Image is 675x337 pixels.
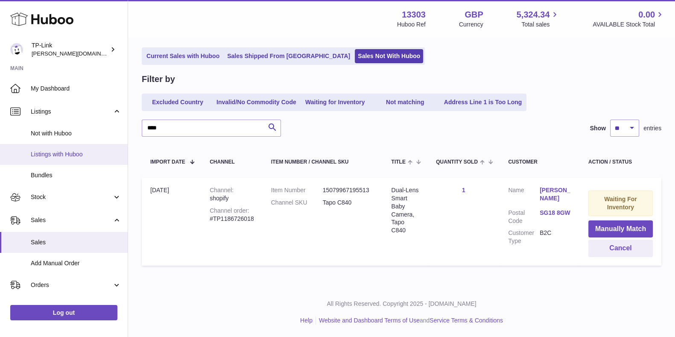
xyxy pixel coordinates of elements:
[31,85,121,93] span: My Dashboard
[462,187,465,193] a: 1
[593,21,665,29] span: AVAILABLE Stock Total
[31,171,121,179] span: Bundles
[588,240,653,257] button: Cancel
[143,95,212,109] a: Excluded Country
[588,159,653,165] div: Action / Status
[271,199,323,207] dt: Channel SKU
[508,229,540,245] dt: Customer Type
[143,49,222,63] a: Current Sales with Huboo
[604,196,637,211] strong: Waiting For Inventory
[210,159,254,165] div: Channel
[540,186,571,202] a: [PERSON_NAME]
[210,207,249,214] strong: Channel order
[31,216,112,224] span: Sales
[441,95,525,109] a: Address Line 1 is Too Long
[271,186,323,194] dt: Item Number
[590,124,606,132] label: Show
[213,95,299,109] a: Invalid/No Commodity Code
[508,159,571,165] div: Customer
[31,238,121,246] span: Sales
[517,9,560,29] a: 5,324.34 Total sales
[323,199,374,207] dd: Tapo C840
[316,316,503,325] li: and
[32,41,108,58] div: TP-Link
[459,21,483,29] div: Currency
[150,159,185,165] span: Import date
[392,186,419,234] div: Dual-Lens Smart Baby Camera, Tapo C840
[540,229,571,245] dd: B2C
[465,9,483,21] strong: GBP
[521,21,559,29] span: Total sales
[397,21,426,29] div: Huboo Ref
[371,95,439,109] a: Not matching
[540,209,571,217] a: SG18 8GW
[319,317,420,324] a: Website and Dashboard Terms of Use
[323,186,374,194] dd: 15079967195513
[10,305,117,320] a: Log out
[355,49,423,63] a: Sales Not With Huboo
[638,9,655,21] span: 0.00
[588,220,653,238] button: Manually Match
[430,317,503,324] a: Service Terms & Conditions
[508,209,540,225] dt: Postal Code
[643,124,661,132] span: entries
[142,178,201,266] td: [DATE]
[436,159,478,165] span: Quantity Sold
[301,95,369,109] a: Waiting for Inventory
[31,150,121,158] span: Listings with Huboo
[31,193,112,201] span: Stock
[31,259,121,267] span: Add Manual Order
[10,43,23,56] img: susie.li@tp-link.com
[224,49,353,63] a: Sales Shipped From [GEOGRAPHIC_DATA]
[31,129,121,138] span: Not with Huboo
[32,50,216,57] span: [PERSON_NAME][DOMAIN_NAME][EMAIL_ADDRESS][DOMAIN_NAME]
[508,186,540,205] dt: Name
[210,186,254,202] div: shopify
[210,187,234,193] strong: Channel
[593,9,665,29] a: 0.00 AVAILABLE Stock Total
[300,317,313,324] a: Help
[392,159,406,165] span: Title
[402,9,426,21] strong: 13303
[31,281,112,289] span: Orders
[210,207,254,223] div: #TP1186726018
[31,108,112,116] span: Listings
[517,9,550,21] span: 5,324.34
[271,159,374,165] div: Item Number / Channel SKU
[135,300,668,308] p: All Rights Reserved. Copyright 2025 - [DOMAIN_NAME]
[142,73,175,85] h2: Filter by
